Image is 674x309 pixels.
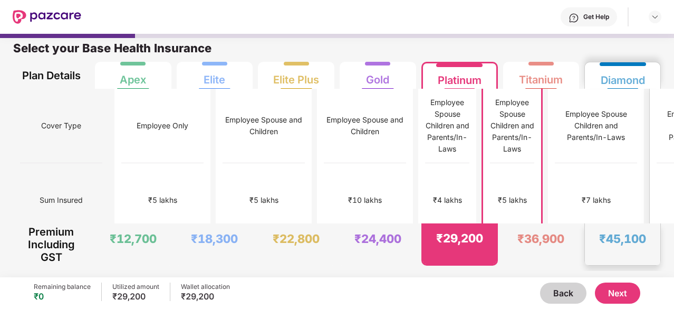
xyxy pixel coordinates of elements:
img: svg+xml;base64,PHN2ZyBpZD0iSGVscC0zMngzMiIgeG1sbnM9Imh0dHA6Ly93d3cudzMub3JnLzIwMDAvc3ZnIiB3aWR0aD... [569,13,579,23]
div: ₹5 lakhs [148,194,177,206]
div: ₹12,700 [110,231,157,246]
div: Employee Spouse and Children [324,114,406,137]
img: New Pazcare Logo [13,10,81,24]
div: ₹5 lakhs [249,194,278,206]
img: svg+xml;base64,PHN2ZyBpZD0iRHJvcGRvd24tMzJ4MzIiIHhtbG5zPSJodHRwOi8vd3d3LnczLm9yZy8yMDAwL3N2ZyIgd2... [651,13,659,21]
div: Employee Spouse Children and Parents/In-Laws [490,97,534,155]
div: Employee Spouse Children and Parents/In-Laws [555,108,637,143]
div: ₹5 lakhs [498,194,527,206]
div: ₹36,900 [517,231,564,246]
div: Diamond [601,65,645,87]
div: Utilized amount [112,283,159,291]
span: Sum Insured [40,190,83,210]
div: ₹0 [34,291,91,302]
div: Select your Base Health Insurance [13,41,661,62]
div: ₹29,200 [112,291,159,302]
div: Wallet allocation [181,283,230,291]
div: Elite Plus [273,65,319,86]
div: Elite [204,65,225,86]
div: ₹4 lakhs [433,194,462,206]
div: Plan Details [20,62,83,89]
div: Remaining balance [34,283,91,291]
div: Apex [120,65,146,86]
button: Back [540,283,586,304]
div: Platinum [438,65,482,87]
div: Gold [366,65,389,86]
div: Employee Spouse Children and Parents/In-Laws [425,97,469,155]
span: Cover Type [41,116,81,136]
div: Premium Including GST [20,223,83,266]
div: ₹29,200 [181,291,230,302]
div: Titanium [519,65,563,86]
div: ₹29,200 [436,231,483,246]
div: ₹10 lakhs [348,194,382,206]
div: ₹45,100 [599,231,646,246]
div: Employee Only [137,120,188,132]
div: Employee Spouse and Children [223,114,305,137]
div: ₹18,300 [191,231,238,246]
div: Get Help [583,13,609,21]
button: Next [595,283,640,304]
div: ₹24,400 [354,231,401,246]
div: ₹22,800 [273,231,320,246]
div: ₹7 lakhs [582,194,611,206]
